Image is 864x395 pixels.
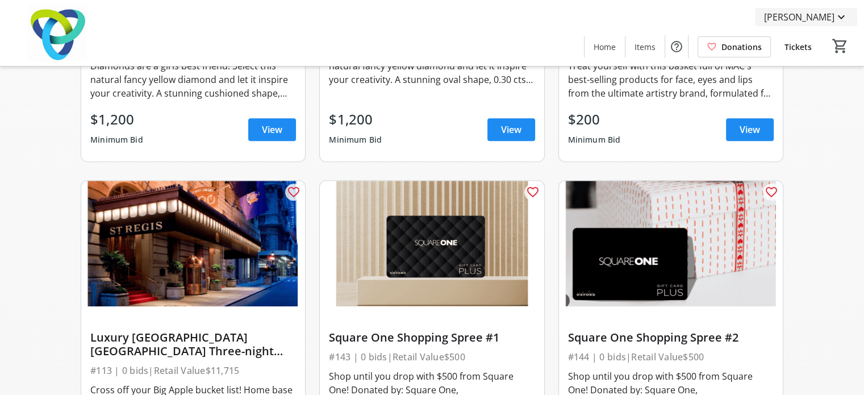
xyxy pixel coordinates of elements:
[329,349,535,365] div: #143 | 0 bids | Retail Value $500
[90,331,296,358] div: Luxury [GEOGRAPHIC_DATA] [GEOGRAPHIC_DATA] Three-night Stay
[635,41,656,53] span: Items
[287,185,300,199] mat-icon: favorite_outline
[568,59,774,100] div: Treat yourself with this basket full of MAC's best-selling products for face, eyes and lips from ...
[764,10,834,24] span: [PERSON_NAME]
[740,123,760,136] span: View
[721,41,762,53] span: Donations
[90,130,143,150] div: Minimum Bid
[487,118,535,141] a: View
[568,349,774,365] div: #144 | 0 bids | Retail Value $500
[568,331,774,344] div: Square One Shopping Spree #2
[329,331,535,344] div: Square One Shopping Spree #1
[568,109,621,130] div: $200
[320,181,544,307] img: Square One Shopping Spree #1
[559,181,783,307] img: Square One Shopping Spree #2
[262,123,282,136] span: View
[568,130,621,150] div: Minimum Bid
[90,59,296,100] div: Diamonds are a girls best friend! Select this natural fancy yellow diamond and let it inspire you...
[755,8,857,26] button: [PERSON_NAME]
[765,185,778,199] mat-icon: favorite_outline
[501,123,521,136] span: View
[7,5,108,61] img: Trillium Health Partners Foundation's Logo
[81,181,305,307] img: Luxury NYC St. Regis Hotel Three-night Stay
[775,36,821,57] a: Tickets
[585,36,625,57] a: Home
[665,35,688,58] button: Help
[625,36,665,57] a: Items
[329,109,382,130] div: $1,200
[830,36,850,56] button: Cart
[784,41,812,53] span: Tickets
[526,185,540,199] mat-icon: favorite_outline
[248,118,296,141] a: View
[726,118,774,141] a: View
[90,109,143,130] div: $1,200
[329,130,382,150] div: Minimum Bid
[594,41,616,53] span: Home
[698,36,771,57] a: Donations
[90,363,296,379] div: #113 | 0 bids | Retail Value $11,715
